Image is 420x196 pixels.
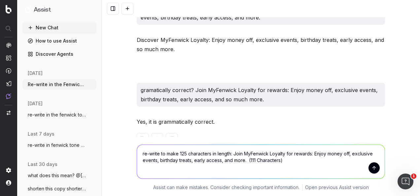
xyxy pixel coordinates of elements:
[305,184,369,191] a: Open previous Assist version
[6,55,11,61] img: Intelligence
[22,110,96,120] button: re-write in the fenwick tone of voice:
[398,174,413,189] iframe: Intercom live chat
[28,70,43,77] span: [DATE]
[22,36,96,46] a: How to use Assist
[28,100,43,107] span: [DATE]
[28,112,86,118] span: re-write in the fenwick tone of voice:
[34,5,51,15] h1: Assist
[28,81,86,88] span: Re-write in the Fenwick tone of voice:
[153,184,299,191] p: Assist can make mistakes. Consider checking important information.
[28,131,54,137] span: last 7 days
[22,79,96,90] button: Re-write in the Fenwick tone of voice:
[7,111,11,115] img: Switch project
[22,170,96,181] button: what does this mean? @[PERSON_NAME]-Pepra I'
[22,49,96,59] a: Discover Agents
[411,174,416,179] span: 1
[28,142,86,148] span: re-write in fenwick tone of voice: [PERSON_NAME]
[22,22,96,33] button: New Chat
[6,5,12,14] img: Botify logo
[28,185,86,192] span: shorten this copy shorter and snappier:
[137,145,385,179] textarea: re-write to make 125 characters in length: Join MyFenwick Loyalty for rewards: Enjoy money off, e...
[141,85,381,104] p: gramatically correct? Join MyFenwick Loyalty for rewards: Enjoy money off, exclusive events, birt...
[6,43,11,48] img: Analytics
[6,168,11,173] img: Setting
[127,120,133,126] img: Botify assist logo
[28,172,86,179] span: what does this mean? @[PERSON_NAME]-Pepra I'
[25,7,31,13] img: Assist
[137,117,385,126] p: Yes, it is grammatically correct.
[6,180,11,185] img: My account
[6,81,11,86] img: Studio
[25,5,94,15] button: Assist
[28,161,57,168] span: last 30 days
[6,68,11,74] img: Activation
[6,93,11,99] img: Assist
[137,35,385,54] p: Discover MyFenwick Loyalty: Enjoy money off, exclusive events, birthday treats, early access, and...
[22,183,96,194] button: shorten this copy shorter and snappier:
[22,140,96,150] button: re-write in fenwick tone of voice: [PERSON_NAME]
